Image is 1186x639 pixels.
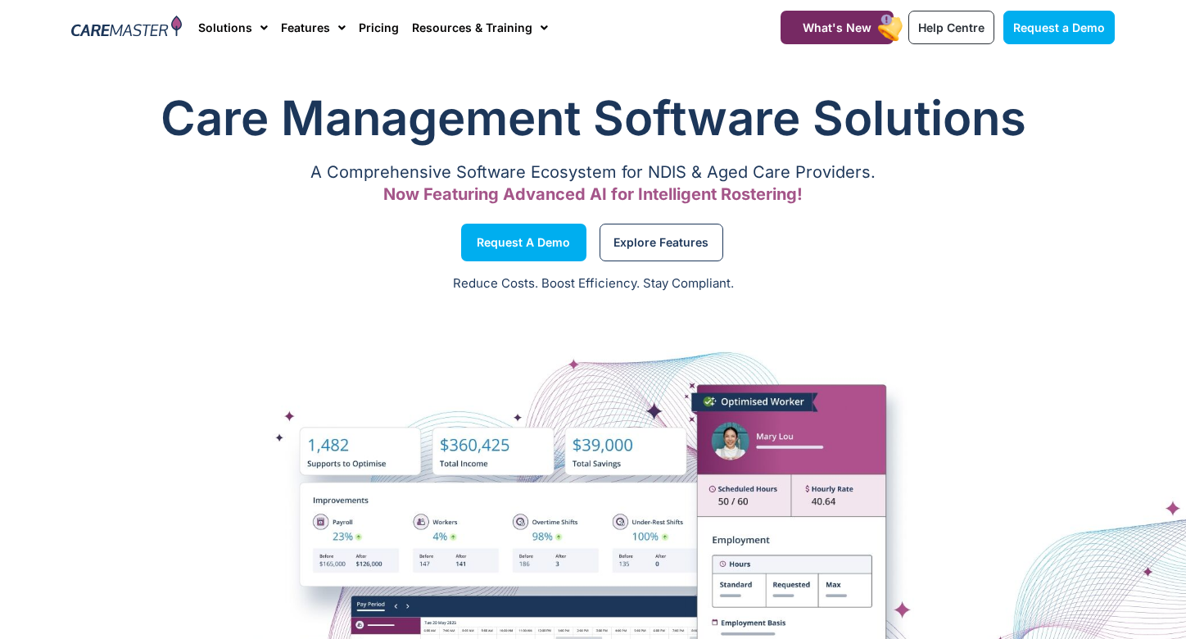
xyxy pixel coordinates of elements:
a: Request a Demo [461,224,586,261]
span: Request a Demo [1013,20,1105,34]
a: Request a Demo [1003,11,1115,44]
span: Help Centre [918,20,985,34]
span: Now Featuring Advanced AI for Intelligent Rostering! [383,184,803,204]
a: Explore Features [600,224,723,261]
span: What's New [803,20,871,34]
a: Help Centre [908,11,994,44]
span: Explore Features [613,238,708,247]
p: Reduce Costs. Boost Efficiency. Stay Compliant. [10,274,1176,293]
p: A Comprehensive Software Ecosystem for NDIS & Aged Care Providers. [71,167,1115,178]
h1: Care Management Software Solutions [71,85,1115,151]
img: CareMaster Logo [71,16,182,40]
a: What's New [781,11,894,44]
span: Request a Demo [477,238,570,247]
